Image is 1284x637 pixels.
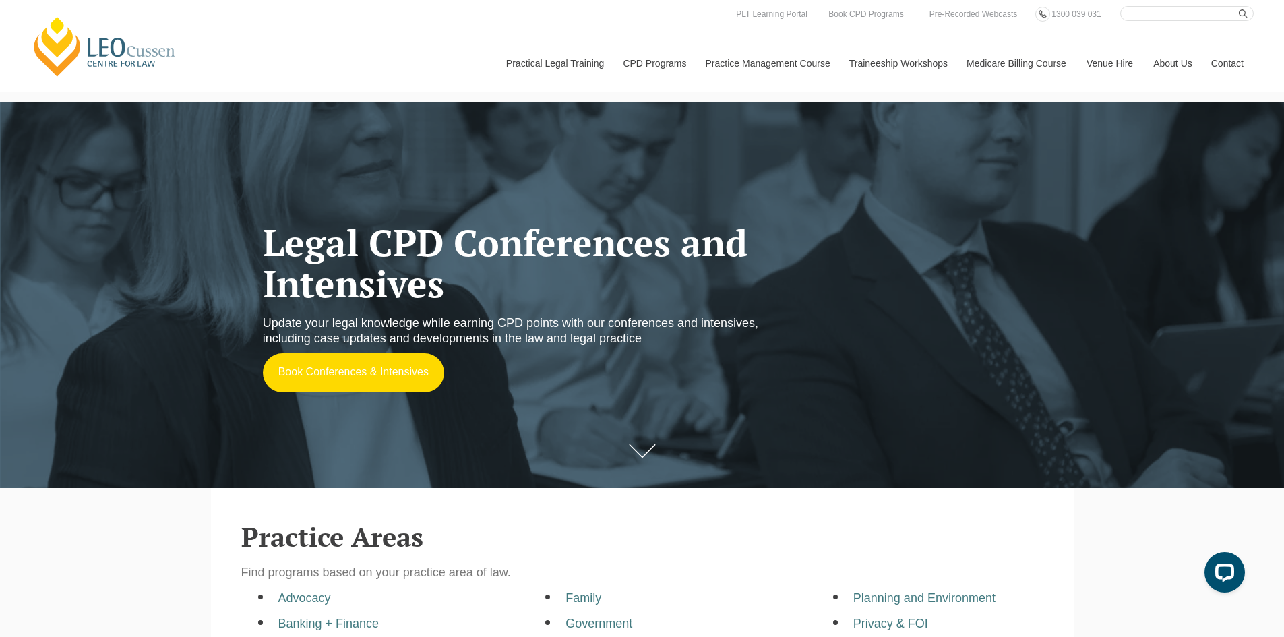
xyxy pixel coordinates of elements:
a: Book Conferences & Intensives [263,353,444,392]
a: Practice Management Course [696,34,839,92]
a: Practical Legal Training [496,34,613,92]
p: Update your legal knowledge while earning CPD points with our conferences and intensives, includi... [263,315,794,347]
a: Traineeship Workshops [839,34,956,92]
a: [PERSON_NAME] Centre for Law [30,15,179,78]
a: 1300 039 031 [1048,7,1104,22]
a: Contact [1201,34,1254,92]
iframe: LiveChat chat widget [1194,547,1250,603]
span: 1300 039 031 [1051,9,1101,19]
a: Banking + Finance [278,617,379,630]
a: PLT Learning Portal [733,7,811,22]
h1: Legal CPD Conferences and Intensives [263,222,794,304]
a: Family [565,591,601,605]
a: CPD Programs [613,34,695,92]
h2: Practice Areas [241,522,1043,551]
a: About Us [1143,34,1201,92]
a: Medicare Billing Course [956,34,1076,92]
a: Advocacy [278,591,331,605]
a: Pre-Recorded Webcasts [926,7,1021,22]
a: Government [565,617,632,630]
a: Book CPD Programs [825,7,907,22]
a: Planning and Environment [853,591,996,605]
p: Find programs based on your practice area of law. [241,565,1043,580]
a: Venue Hire [1076,34,1143,92]
a: Privacy & FOI [853,617,928,630]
